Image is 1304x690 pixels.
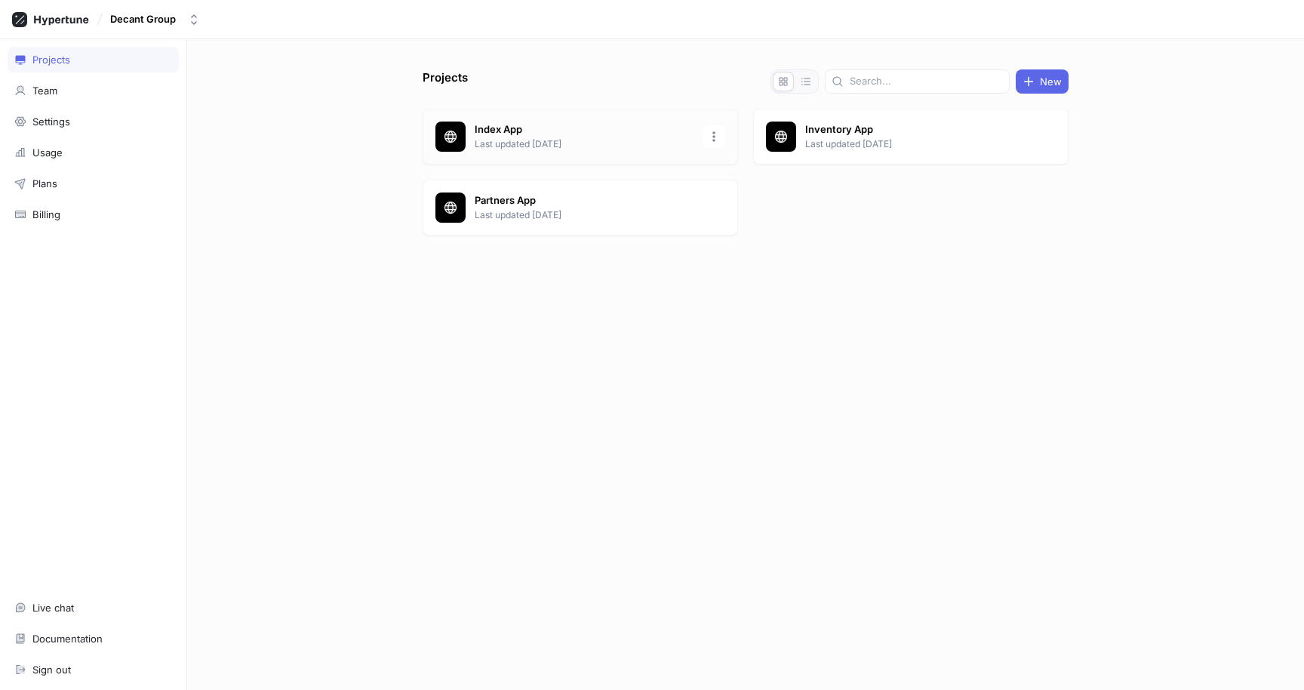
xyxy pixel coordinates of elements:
div: Decant Group [110,13,176,26]
a: Projects [8,47,179,72]
div: Billing [32,208,60,220]
div: Sign out [32,664,71,676]
div: Settings [32,116,70,128]
div: Plans [32,177,57,189]
div: Live chat [32,602,74,614]
div: Usage [32,146,63,159]
p: Index App [475,122,694,137]
a: Documentation [8,626,179,651]
button: Decant Group [104,7,206,32]
a: Plans [8,171,179,196]
input: Search... [850,74,1003,89]
button: New [1016,69,1069,94]
a: Usage [8,140,179,165]
p: Last updated [DATE] [805,137,1024,151]
div: Documentation [32,633,103,645]
div: Team [32,85,57,97]
a: Settings [8,109,179,134]
p: Inventory App [805,122,1024,137]
span: New [1040,77,1062,86]
a: Billing [8,202,179,227]
p: Last updated [DATE] [475,137,694,151]
p: Projects [423,69,468,94]
p: Last updated [DATE] [475,208,694,222]
a: Team [8,78,179,103]
p: Partners App [475,193,694,208]
div: Projects [32,54,70,66]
